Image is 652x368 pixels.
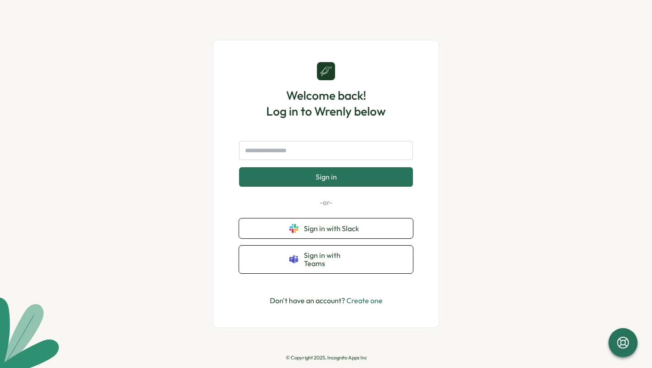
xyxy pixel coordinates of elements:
[239,218,413,238] button: Sign in with Slack
[304,224,363,232] span: Sign in with Slack
[346,296,383,305] a: Create one
[270,295,383,306] p: Don't have an account?
[239,167,413,186] button: Sign in
[286,355,367,361] p: © Copyright 2025, Incognito Apps Inc
[316,173,337,181] span: Sign in
[239,198,413,208] p: -or-
[239,246,413,273] button: Sign in with Teams
[304,251,363,268] span: Sign in with Teams
[266,87,386,119] h1: Welcome back! Log in to Wrenly below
